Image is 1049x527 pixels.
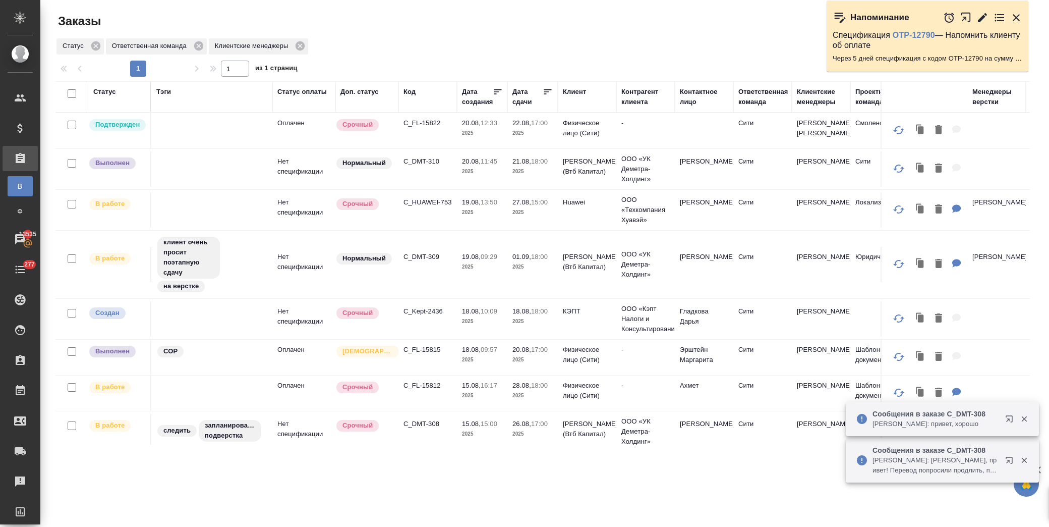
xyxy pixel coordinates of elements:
[792,414,850,449] td: [PERSON_NAME]
[733,301,792,337] td: Сити
[930,120,947,141] button: Удалить
[850,113,909,148] td: Смоленская
[462,207,502,218] p: 2025
[976,12,988,24] button: Редактировать
[403,118,452,128] p: C_FL-15822
[621,195,670,225] p: ООО «Техкомпания Хуавэй»
[403,252,452,262] p: C_DMT-309
[342,199,373,209] p: Срочный
[512,157,531,165] p: 21.08,
[335,306,393,320] div: Выставляется автоматически, если на указанный объем услуг необходимо больше времени в стандартном...
[481,198,497,206] p: 13:50
[403,87,416,97] div: Код
[972,87,1021,107] div: Менеджеры верстки
[481,420,497,428] p: 15:00
[88,252,145,266] div: Выставляет ПМ после принятия заказа от КМа
[462,355,502,365] p: 2025
[531,420,548,428] p: 17:00
[930,347,947,367] button: Удалить
[55,13,101,29] span: Заказы
[95,253,125,263] p: В работе
[999,450,1023,475] button: Открыть в новой вкладке
[481,119,497,127] p: 12:33
[675,414,733,449] td: [PERSON_NAME]
[621,154,670,184] p: ООО «УК Деметра-Холдинг»
[733,340,792,375] td: Сити
[850,376,909,411] td: Шаблонные документы
[272,113,335,148] td: Оплачен
[563,252,611,272] p: [PERSON_NAME] (Втб Капитал)
[481,253,497,260] p: 09:29
[531,346,548,353] p: 17:00
[512,207,553,218] p: 2025
[792,151,850,187] td: [PERSON_NAME]
[911,383,930,403] button: Клонировать
[272,192,335,228] td: Нет спецификации
[88,381,145,394] div: Выставляет ПМ после принятия заказа от КМа
[512,355,553,365] p: 2025
[403,197,452,207] p: C_HUAWEI-753
[621,416,670,447] p: ООО «УК Деметра-Холдинг»
[563,306,611,317] p: КЭПТ
[95,308,120,318] p: Создан
[403,381,452,391] p: C_FL-15812
[680,87,728,107] div: Контактное лицо
[95,382,125,392] p: В работе
[621,249,670,280] p: ООО «УК Деметра-Холдинг»
[733,376,792,411] td: Сити
[342,253,386,263] p: Нормальный
[512,429,553,439] p: 2025
[342,420,373,431] p: Срочный
[342,382,373,392] p: Срочный
[95,120,140,130] p: Подтвержден
[621,304,670,334] p: ООО «Кэпт Налоги и Консультирование»
[272,301,335,337] td: Нет спецификации
[88,156,145,170] div: Выставляет ПМ после сдачи и проведения начислений. Последний этап для ПМа
[88,306,145,320] div: Выставляется автоматически при создании заказа
[512,307,531,315] p: 18.08,
[95,158,130,168] p: Выполнен
[855,87,904,107] div: Проектная команда
[850,192,909,228] td: Локализация
[512,253,531,260] p: 01.09,
[8,201,33,222] a: Ф
[277,87,327,97] div: Статус оплаты
[512,420,531,428] p: 26.08,
[335,252,393,266] div: Статус по умолчанию для стандартных заказов
[563,87,586,97] div: Клиент
[342,346,393,356] p: [DEMOGRAPHIC_DATA]
[403,156,452,167] p: C_DMT-310
[163,281,199,291] p: на верстке
[205,420,255,441] p: запланирована подверстка
[621,87,670,107] div: Контрагент клиента
[563,419,611,439] p: [PERSON_NAME] (Втб Капитал)
[335,118,393,132] div: Выставляется автоматически, если на указанный объем услуг необходимо больше времени в стандартном...
[462,382,481,389] p: 15.08,
[911,254,930,275] button: Клонировать
[911,308,930,329] button: Клонировать
[95,199,125,209] p: В работе
[255,62,298,77] span: из 1 страниц
[887,156,911,181] button: Обновить
[792,192,850,228] td: [PERSON_NAME]
[943,12,955,24] button: Отложить
[13,206,28,217] span: Ф
[850,13,909,23] p: Напоминание
[512,391,553,401] p: 2025
[850,247,909,282] td: Юридический
[112,41,190,51] p: Ответственная команда
[733,247,792,282] td: Сити
[95,420,125,431] p: В работе
[95,346,130,356] p: Выполнен
[3,257,38,282] a: 277
[563,156,611,177] p: [PERSON_NAME] (Втб Капитал)
[462,119,481,127] p: 20.08,
[999,409,1023,433] button: Открыть в новой вкладке
[93,87,116,97] div: Статус
[972,252,1021,262] p: [PERSON_NAME]
[930,254,947,275] button: Удалить
[563,345,611,365] p: Физическое лицо (Сити)
[1014,456,1034,465] button: Закрыть
[512,87,543,107] div: Дата сдачи
[675,376,733,411] td: Ахмет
